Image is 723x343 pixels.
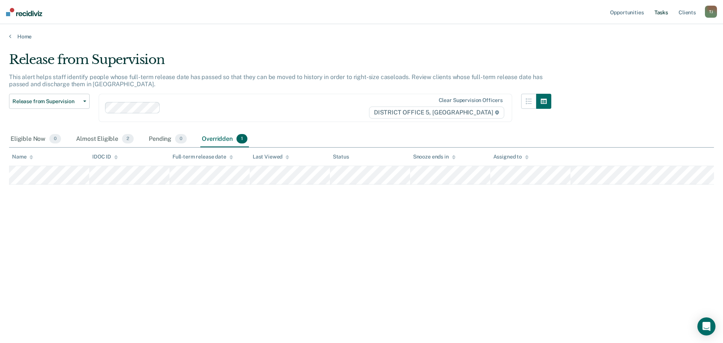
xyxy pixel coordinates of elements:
span: Release from Supervision [12,98,80,105]
div: Pending0 [147,131,188,148]
div: Release from Supervision [9,52,551,73]
div: Name [12,154,33,160]
div: Snooze ends in [413,154,456,160]
div: Almost Eligible2 [75,131,135,148]
span: 1 [236,134,247,144]
div: Overridden1 [200,131,249,148]
span: 0 [49,134,61,144]
span: DISTRICT OFFICE 5, [GEOGRAPHIC_DATA] [369,107,504,119]
div: Status [333,154,349,160]
a: Home [9,33,714,40]
p: This alert helps staff identify people whose full-term release date has passed so that they can b... [9,73,542,88]
button: TJ [705,6,717,18]
div: Clear supervision officers [439,97,503,104]
span: 0 [175,134,187,144]
div: Assigned to [493,154,529,160]
div: IDOC ID [92,154,118,160]
div: Last Viewed [253,154,289,160]
span: 2 [122,134,134,144]
div: Full-term release date [172,154,233,160]
div: Open Intercom Messenger [697,317,715,335]
div: T J [705,6,717,18]
div: Eligible Now0 [9,131,63,148]
img: Recidiviz [6,8,42,16]
button: Release from Supervision [9,94,90,109]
